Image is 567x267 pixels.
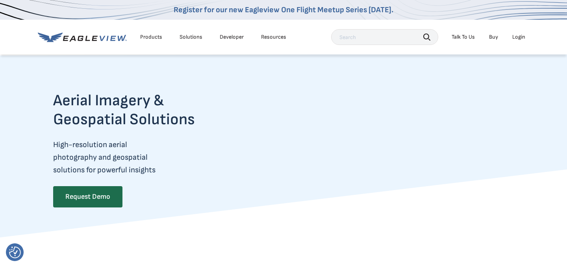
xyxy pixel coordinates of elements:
[180,34,202,41] div: Solutions
[220,34,244,41] a: Developer
[489,34,498,41] a: Buy
[331,29,438,45] input: Search
[53,138,226,176] p: High-resolution aerial photography and geospatial solutions for powerful insights
[261,34,286,41] div: Resources
[512,34,525,41] div: Login
[9,246,21,258] button: Consent Preferences
[452,34,475,41] div: Talk To Us
[140,34,162,41] div: Products
[53,91,226,129] h2: Aerial Imagery & Geospatial Solutions
[174,5,393,15] a: Register for our new Eagleview One Flight Meetup Series [DATE].
[9,246,21,258] img: Revisit consent button
[53,186,122,207] a: Request Demo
